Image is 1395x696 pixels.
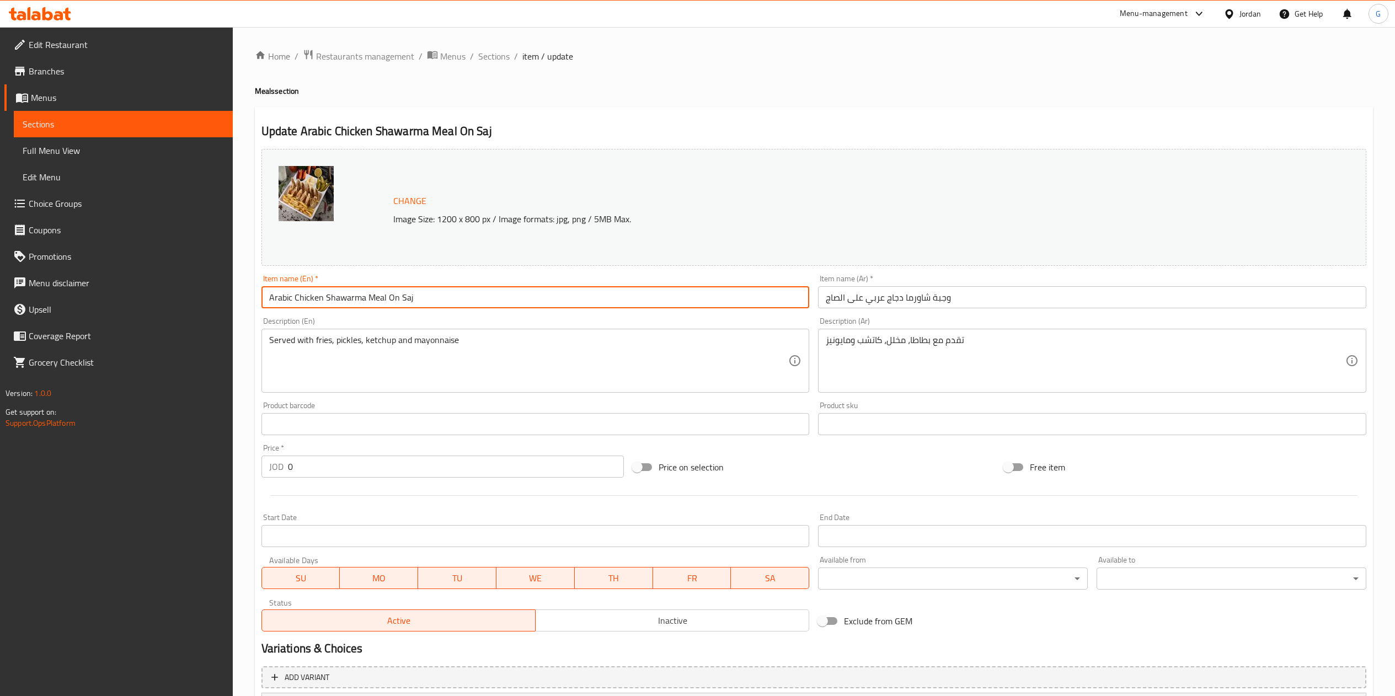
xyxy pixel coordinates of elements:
h4: Meals section [255,85,1373,97]
li: / [419,50,423,63]
span: 1.0.0 [34,386,51,400]
span: Add variant [285,671,329,684]
a: Support.OpsPlatform [6,416,76,430]
span: Free item [1030,461,1065,474]
button: SA [731,567,809,589]
span: SA [735,570,805,586]
h2: Variations & Choices [261,640,1366,657]
button: TH [575,567,653,589]
input: Please enter product barcode [261,413,810,435]
nav: breadcrumb [255,49,1373,63]
span: Grocery Checklist [29,356,224,369]
span: Get support on: [6,405,56,419]
a: Coupons [4,217,233,243]
li: / [295,50,298,63]
span: Change [393,193,426,209]
div: ​ [818,567,1088,590]
h2: Update Arabic Chicken Shawarma Meal On Saj [261,123,1366,140]
span: Active [266,613,531,629]
a: Choice Groups [4,190,233,217]
a: Upsell [4,296,233,323]
span: SU [266,570,336,586]
span: Upsell [29,303,224,316]
a: Edit Menu [14,164,233,190]
a: Home [255,50,290,63]
span: TU [423,570,492,586]
p: Image Size: 1200 x 800 px / Image formats: jpg, png / 5MB Max. [389,212,1192,226]
textarea: Served with fries, pickles, ketchup and mayonnaise [269,335,789,387]
button: TU [418,567,496,589]
span: Menu disclaimer [29,276,224,290]
span: Inactive [540,613,805,629]
a: Sections [478,50,510,63]
button: WE [496,567,575,589]
button: MO [340,567,418,589]
span: Edit Restaurant [29,38,224,51]
a: Menus [4,84,233,111]
span: Choice Groups [29,197,224,210]
a: Menu disclaimer [4,270,233,296]
button: Change [389,190,431,212]
input: Enter name Ar [818,286,1366,308]
a: Coverage Report [4,323,233,349]
li: / [470,50,474,63]
button: Add variant [261,666,1366,689]
a: Grocery Checklist [4,349,233,376]
a: Menus [427,49,466,63]
span: Branches [29,65,224,78]
div: Jordan [1239,8,1261,20]
span: Sections [23,117,224,131]
span: G [1376,8,1381,20]
span: Menus [31,91,224,104]
a: Full Menu View [14,137,233,164]
span: Menus [440,50,466,63]
li: / [514,50,518,63]
span: Promotions [29,250,224,263]
span: Full Menu View [23,144,224,157]
a: Sections [14,111,233,137]
span: Coupons [29,223,224,237]
span: FR [658,570,727,586]
button: Inactive [535,609,809,631]
a: Branches [4,58,233,84]
div: Menu-management [1120,7,1188,20]
span: Edit Menu [23,170,224,184]
span: Price on selection [659,461,724,474]
a: Edit Restaurant [4,31,233,58]
span: Coverage Report [29,329,224,342]
button: FR [653,567,731,589]
textarea: تقدم مع بطاطا، مخلل، كاتشب ومايونيز [826,335,1345,387]
span: WE [501,570,570,586]
input: Enter name En [261,286,810,308]
span: Restaurants management [316,50,414,63]
span: TH [579,570,649,586]
a: Promotions [4,243,233,270]
input: Please enter product sku [818,413,1366,435]
span: item / update [522,50,573,63]
button: SU [261,567,340,589]
img: %D8%AF%D8%A8%D9%84_%D8%B4%D8%A7%D9%88%D8%B1%D9%85%D8%A7_%D8%B9%D8%B1%D8%A8%D9%8A_%D8%AF%D8%AC%D8%... [279,166,334,221]
a: Restaurants management [303,49,414,63]
span: Version: [6,386,33,400]
span: MO [344,570,414,586]
div: ​ [1097,567,1366,590]
button: Active [261,609,536,631]
span: Exclude from GEM [844,614,912,628]
p: JOD [269,460,284,473]
input: Please enter price [288,456,624,478]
